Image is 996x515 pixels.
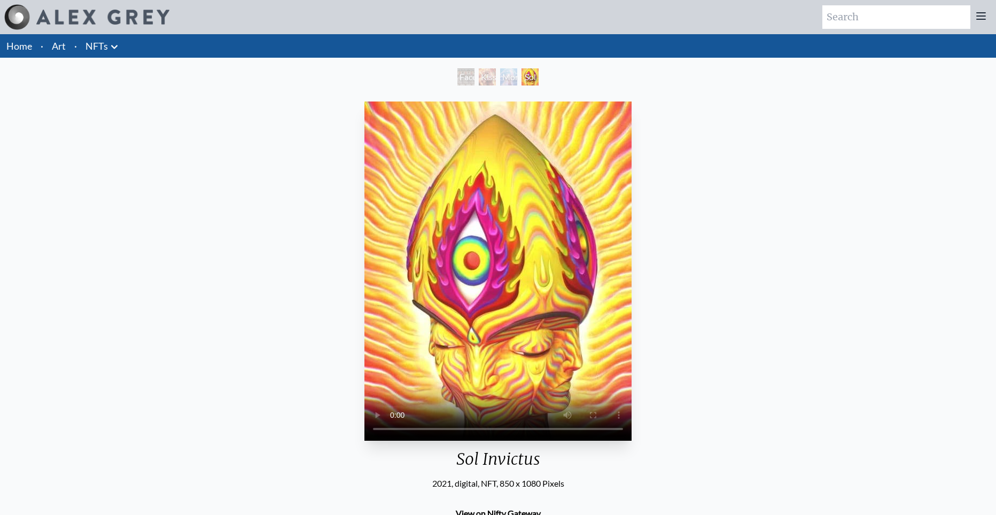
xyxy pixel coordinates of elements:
video: Your browser does not support the video tag. [364,102,632,441]
div: Monochord [500,68,517,85]
div: Kissing [479,68,496,85]
a: NFTs [85,38,108,53]
div: Faces of Entheon [457,68,474,85]
div: 2021, digital, NFT, 850 x 1080 Pixels [364,477,632,490]
input: Search [822,5,970,29]
div: Sol Invictus [522,68,539,85]
li: · [36,34,48,58]
div: Sol Invictus [364,449,632,477]
a: Home [6,40,32,52]
a: Art [52,38,66,53]
li: · [70,34,81,58]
